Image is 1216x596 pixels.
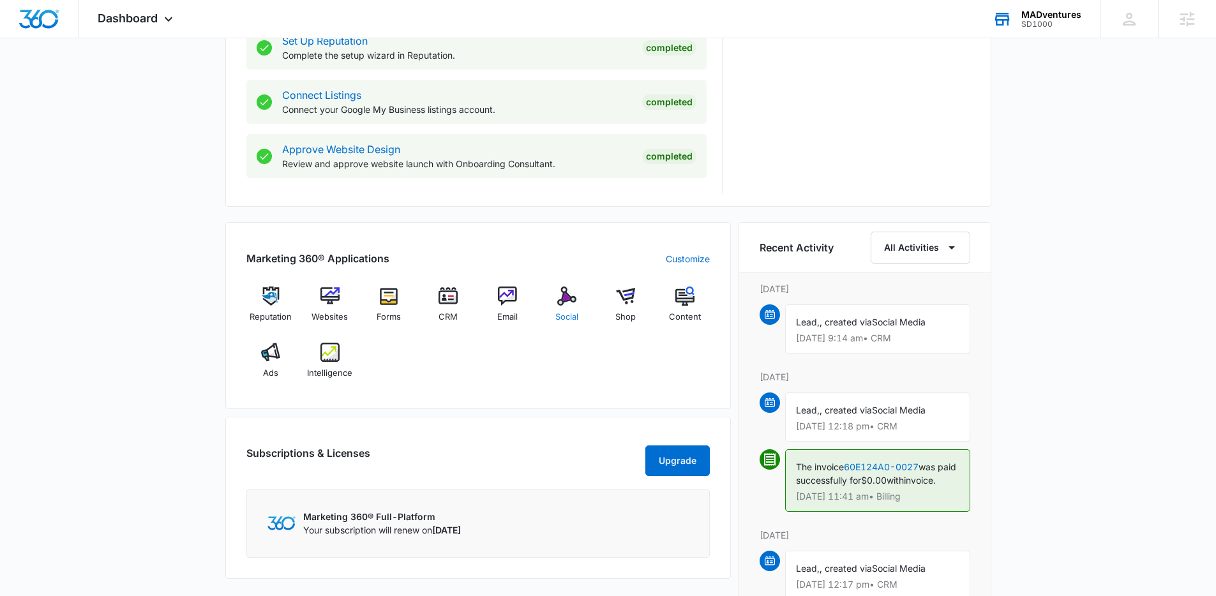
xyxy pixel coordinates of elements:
div: Completed [642,149,696,164]
span: invoice. [904,475,936,486]
div: Completed [642,94,696,110]
p: [DATE] 9:14 am • CRM [796,334,959,343]
span: Websites [312,311,348,324]
p: [DATE] [760,282,970,295]
span: Lead, [796,317,820,327]
a: Intelligence [305,343,354,389]
a: Connect Listings [282,89,361,101]
p: [DATE] [760,528,970,542]
a: Set Up Reputation [282,34,368,47]
h2: Subscriptions & Licenses [246,445,370,471]
span: Intelligence [307,367,352,380]
div: Completed [642,40,696,56]
span: CRM [439,311,458,324]
a: Websites [305,287,354,332]
a: Ads [246,343,296,389]
a: Email [483,287,532,332]
p: Connect your Google My Business listings account. [282,103,632,116]
span: Reputation [250,311,292,324]
a: Forms [364,287,414,332]
div: account name [1021,10,1081,20]
a: Social [542,287,591,332]
p: [DATE] 12:17 pm • CRM [796,580,959,589]
a: Reputation [246,287,296,332]
div: account id [1021,20,1081,29]
a: CRM [424,287,473,332]
p: Review and approve website launch with Onboarding Consultant. [282,157,632,170]
h6: Recent Activity [760,240,834,255]
a: 60E124A0-0027 [844,461,919,472]
p: [DATE] [760,370,970,384]
span: , created via [820,317,872,327]
a: Content [661,287,710,332]
span: Forms [377,311,401,324]
span: The invoice [796,461,844,472]
span: Shop [615,311,636,324]
span: Social [555,311,578,324]
a: Customize [666,252,710,265]
p: Complete the setup wizard in Reputation. [282,48,632,62]
span: Ads [263,367,278,380]
span: $0.00 [861,475,887,486]
span: Lead, [796,563,820,574]
span: Dashboard [98,11,158,25]
a: Approve Website Design [282,143,400,156]
span: Email [497,311,518,324]
img: Marketing 360 Logo [267,516,296,530]
p: [DATE] 11:41 am • Billing [796,492,959,501]
span: Social Media [872,405,926,415]
p: Marketing 360® Full-Platform [303,510,461,523]
span: , created via [820,405,872,415]
span: Social Media [872,563,926,574]
span: Social Media [872,317,926,327]
span: Lead, [796,405,820,415]
span: , created via [820,563,872,574]
button: Upgrade [645,445,710,476]
h2: Marketing 360® Applications [246,251,389,266]
span: [DATE] [432,525,461,535]
p: [DATE] 12:18 pm • CRM [796,422,959,431]
a: Shop [601,287,650,332]
span: with [887,475,904,486]
span: Content [669,311,701,324]
button: All Activities [871,232,970,264]
p: Your subscription will renew on [303,523,461,537]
